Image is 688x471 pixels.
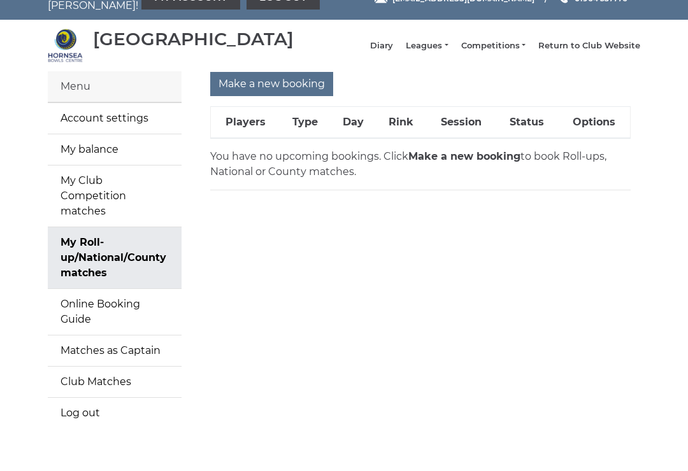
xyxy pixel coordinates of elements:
th: Status [496,108,557,139]
a: My Roll-up/National/County matches [48,228,182,289]
p: You have no upcoming bookings. Click to book Roll-ups, National or County matches. [210,150,631,180]
a: Online Booking Guide [48,290,182,335]
th: Type [280,108,331,139]
a: Competitions [461,41,526,52]
a: Club Matches [48,367,182,398]
a: My balance [48,135,182,165]
th: Players [211,108,280,139]
div: [GEOGRAPHIC_DATA] [93,30,294,50]
input: Make a new booking [210,73,333,97]
th: Session [426,108,496,139]
a: Matches as Captain [48,336,182,367]
a: Diary [370,41,393,52]
a: Log out [48,398,182,429]
div: Menu [48,72,182,103]
a: Return to Club Website [538,41,640,52]
th: Options [557,108,630,139]
img: Hornsea Bowls Centre [48,29,83,64]
th: Rink [376,108,426,139]
a: Account settings [48,104,182,134]
a: My Club Competition matches [48,166,182,227]
th: Day [331,108,376,139]
strong: Make a new booking [408,151,520,163]
a: Leagues [406,41,448,52]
